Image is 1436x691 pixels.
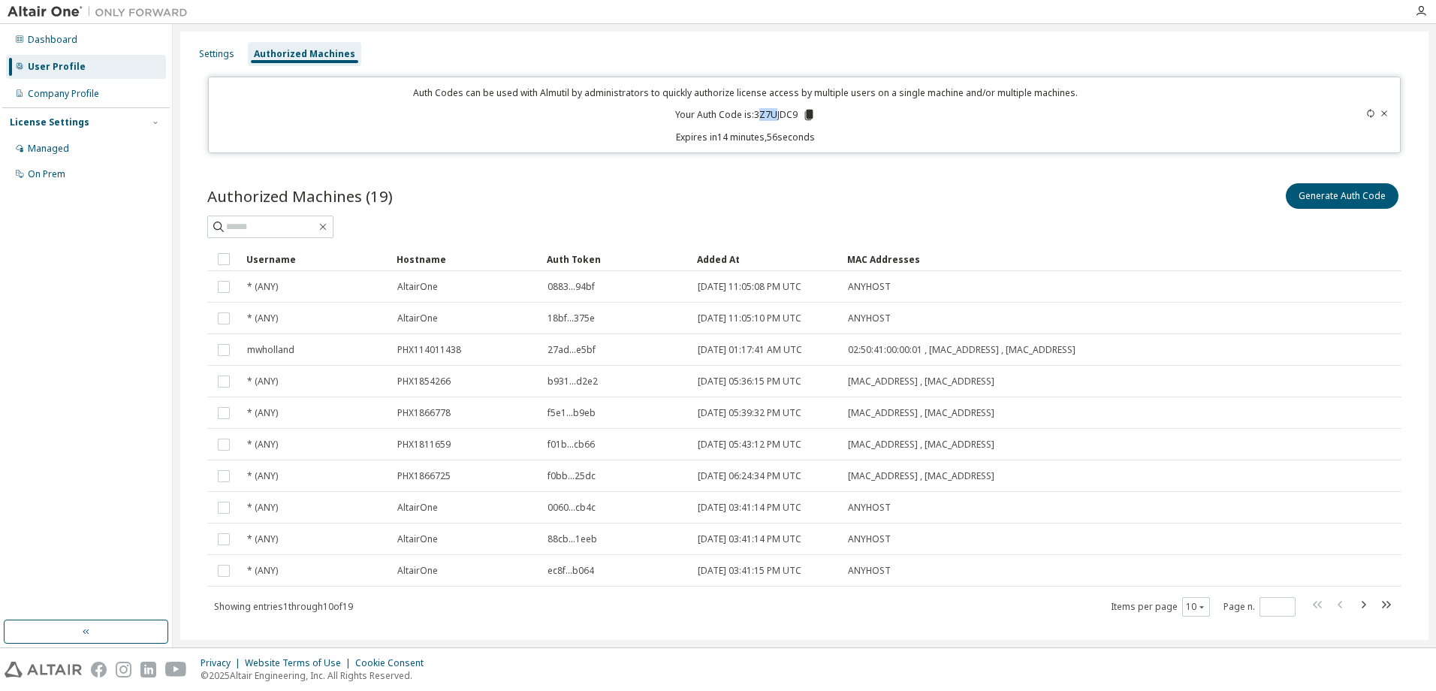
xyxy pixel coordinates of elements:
span: b931...d2e2 [548,376,598,388]
span: [DATE] 05:36:15 PM UTC [698,376,801,388]
span: * (ANY) [247,533,278,545]
span: f5e1...b9eb [548,407,596,419]
span: AltairOne [397,533,438,545]
div: Website Terms of Use [245,657,355,669]
span: * (ANY) [247,281,278,293]
span: * (ANY) [247,470,278,482]
span: Showing entries 1 through 10 of 19 [214,600,353,613]
img: altair_logo.svg [5,662,82,677]
span: Page n. [1223,597,1296,617]
p: Auth Codes can be used with Almutil by administrators to quickly authorize license access by mult... [218,86,1275,99]
span: ANYHOST [848,533,891,545]
div: Authorized Machines [254,48,355,60]
span: f0bb...25dc [548,470,596,482]
p: © 2025 Altair Engineering, Inc. All Rights Reserved. [201,669,433,682]
div: Added At [697,247,835,271]
div: User Profile [28,61,86,73]
span: ANYHOST [848,565,891,577]
span: [DATE] 03:41:14 PM UTC [698,533,801,545]
img: instagram.svg [116,662,131,677]
span: [DATE] 03:41:14 PM UTC [698,502,801,514]
span: 88cb...1eeb [548,533,597,545]
span: [DATE] 01:17:41 AM UTC [698,344,802,356]
div: Dashboard [28,34,77,46]
p: Your Auth Code is: 3Z7UJDC9 [675,108,816,122]
span: 02:50:41:00:00:01 , [MAC_ADDRESS] , [MAC_ADDRESS] [848,344,1075,356]
div: Username [246,247,385,271]
span: ec8f...b064 [548,565,594,577]
span: PHX1866725 [397,470,451,482]
span: [MAC_ADDRESS] , [MAC_ADDRESS] [848,376,994,388]
img: youtube.svg [165,662,187,677]
span: ANYHOST [848,502,891,514]
span: [DATE] 05:39:32 PM UTC [698,407,801,419]
span: [MAC_ADDRESS] , [MAC_ADDRESS] [848,470,994,482]
p: Expires in 14 minutes, 56 seconds [218,131,1275,143]
div: Auth Token [547,247,685,271]
span: * (ANY) [247,502,278,514]
div: Settings [199,48,234,60]
span: AltairOne [397,502,438,514]
div: On Prem [28,168,65,180]
span: Authorized Machines (19) [207,186,393,207]
span: [DATE] 06:24:34 PM UTC [698,470,801,482]
div: Privacy [201,657,245,669]
span: AltairOne [397,281,438,293]
span: * (ANY) [247,439,278,451]
span: ANYHOST [848,281,891,293]
span: AltairOne [397,565,438,577]
span: * (ANY) [247,312,278,324]
span: [DATE] 03:41:15 PM UTC [698,565,801,577]
div: MAC Addresses [847,247,1236,271]
span: * (ANY) [247,565,278,577]
span: f01b...cb66 [548,439,595,451]
span: PHX1811659 [397,439,451,451]
span: [DATE] 11:05:10 PM UTC [698,312,801,324]
button: Generate Auth Code [1286,183,1398,209]
img: linkedin.svg [140,662,156,677]
span: PHX1854266 [397,376,451,388]
span: 0883...94bf [548,281,595,293]
span: AltairOne [397,312,438,324]
div: License Settings [10,116,89,128]
span: * (ANY) [247,376,278,388]
span: ANYHOST [848,312,891,324]
div: Hostname [397,247,535,271]
span: [DATE] 11:05:08 PM UTC [698,281,801,293]
span: [DATE] 05:43:12 PM UTC [698,439,801,451]
span: 27ad...e5bf [548,344,596,356]
img: facebook.svg [91,662,107,677]
span: Items per page [1111,597,1210,617]
span: mwholland [247,344,294,356]
span: 0060...cb4c [548,502,596,514]
div: Cookie Consent [355,657,433,669]
span: * (ANY) [247,407,278,419]
span: [MAC_ADDRESS] , [MAC_ADDRESS] [848,407,994,419]
span: PHX114011438 [397,344,461,356]
button: 10 [1186,601,1206,613]
span: 18bf...375e [548,312,595,324]
div: Managed [28,143,69,155]
div: Company Profile [28,88,99,100]
span: PHX1866778 [397,407,451,419]
img: Altair One [8,5,195,20]
span: [MAC_ADDRESS] , [MAC_ADDRESS] [848,439,994,451]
